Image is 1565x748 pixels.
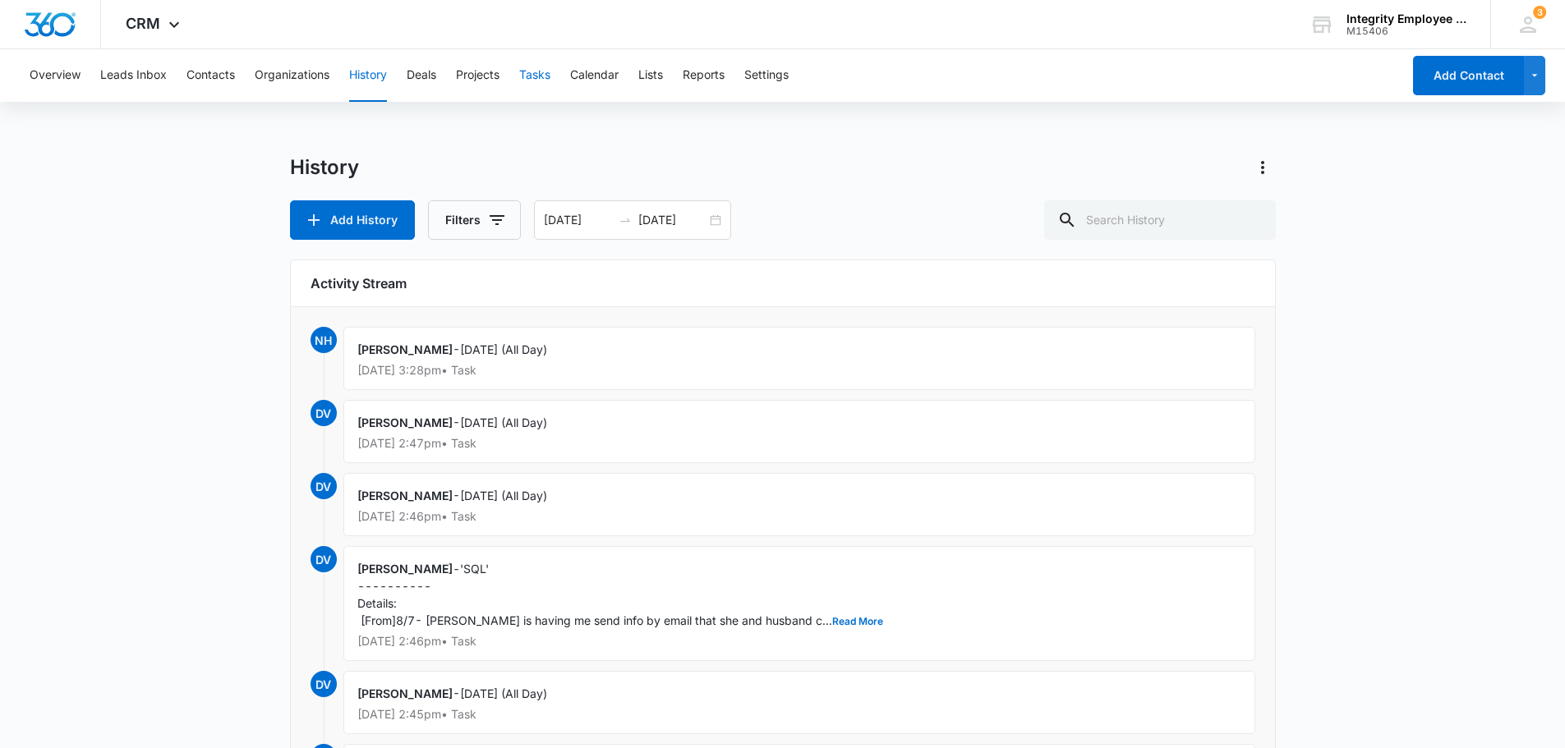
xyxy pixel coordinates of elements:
span: DV [311,473,337,499]
span: DV [311,400,337,426]
button: Read More [832,617,883,626]
div: - [343,671,1255,734]
p: [DATE] 2:47pm • Task [357,438,1241,449]
button: Settings [744,49,789,102]
span: 3 [1533,6,1546,19]
button: History [349,49,387,102]
span: [DATE] (All Day) [460,342,547,356]
p: [DATE] 2:45pm • Task [357,709,1241,720]
h1: History [290,155,359,180]
button: Overview [30,49,81,102]
button: Projects [456,49,499,102]
span: NH [311,327,337,353]
div: account id [1346,25,1466,37]
span: [DATE] (All Day) [460,686,547,700]
button: Deals [407,49,436,102]
p: [DATE] 3:28pm • Task [357,365,1241,376]
button: Organizations [255,49,329,102]
span: [PERSON_NAME] [357,562,453,576]
span: [DATE] (All Day) [460,489,547,502]
span: [PERSON_NAME] [357,342,453,356]
input: End date [638,211,707,229]
span: [DATE] (All Day) [460,415,547,429]
span: CRM [126,15,160,32]
button: Reports [683,49,725,102]
span: swap-right [619,213,632,227]
button: Contacts [186,49,235,102]
p: [DATE] 2:46pm • Task [357,636,1241,647]
div: - [343,327,1255,390]
button: Add Contact [1413,56,1524,95]
button: Leads Inbox [100,49,167,102]
h6: Activity Stream [311,273,1255,293]
button: Actions [1250,154,1276,181]
div: - [343,400,1255,463]
div: account name [1346,12,1466,25]
div: notifications count [1533,6,1546,19]
span: DV [311,546,337,572]
p: [DATE] 2:46pm • Task [357,511,1241,522]
div: - [343,473,1255,536]
button: Add History [290,200,415,240]
button: Calendar [570,49,619,102]
input: Search History [1044,200,1276,240]
span: [PERSON_NAME] [357,686,453,700]
span: to [619,213,632,227]
span: [PERSON_NAME] [357,489,453,502]
span: DV [311,671,337,697]
button: Lists [638,49,663,102]
button: Tasks [519,49,550,102]
span: [PERSON_NAME] [357,415,453,429]
button: Filters [428,200,521,240]
input: Start date [544,211,612,229]
div: - [343,546,1255,661]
